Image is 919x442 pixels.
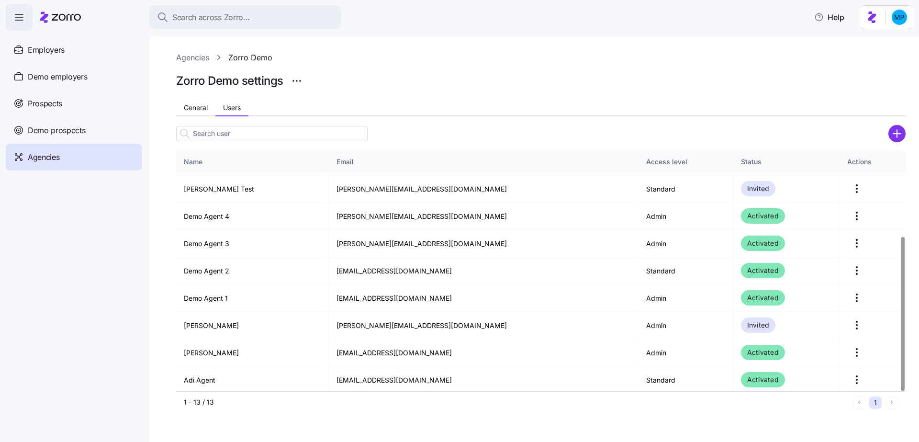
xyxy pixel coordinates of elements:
button: Help [807,8,852,27]
span: Agencies [28,151,59,163]
td: [PERSON_NAME][EMAIL_ADDRESS][DOMAIN_NAME] [329,203,639,230]
td: Standard [639,366,733,393]
div: Status [741,157,831,167]
span: Demo employers [28,71,88,83]
td: [PERSON_NAME] [176,312,329,339]
span: Employers [28,44,65,56]
span: Invited [747,319,770,331]
img: b954e4dfce0f5620b9225907d0f7229f [892,10,907,25]
td: [PERSON_NAME][EMAIL_ADDRESS][DOMAIN_NAME] [329,230,639,257]
td: [PERSON_NAME] [176,339,329,366]
span: Activated [747,374,779,385]
td: Admin [639,284,733,312]
a: Demo employers [6,63,142,90]
button: Search across Zorro... [149,6,341,29]
td: Admin [639,203,733,230]
a: Agencies [176,52,209,64]
svg: add icon [888,125,906,142]
td: Demo Agent 1 [176,284,329,312]
div: Access level [646,157,725,167]
span: Activated [747,292,779,304]
td: [PERSON_NAME][EMAIL_ADDRESS][DOMAIN_NAME] [329,312,639,339]
span: Activated [747,238,779,249]
td: Admin [639,339,733,366]
a: Employers [6,36,142,63]
span: Help [814,11,844,23]
td: [EMAIL_ADDRESS][DOMAIN_NAME] [329,339,639,366]
button: 1 [869,397,882,409]
td: [PERSON_NAME][EMAIL_ADDRESS][DOMAIN_NAME] [329,175,639,203]
span: Demo prospects [28,125,86,136]
div: Name [184,157,321,167]
td: [EMAIL_ADDRESS][DOMAIN_NAME] [329,366,639,393]
div: Actions [847,157,898,167]
td: Demo Agent 3 [176,230,329,257]
td: Demo Agent 4 [176,203,329,230]
td: Admin [639,230,733,257]
span: Search across Zorro... [172,11,250,23]
td: [PERSON_NAME] Test [176,175,329,203]
span: Activated [747,265,779,276]
div: Email [336,157,630,167]
a: Demo prospects [6,117,142,144]
span: Prospects [28,98,62,110]
span: Activated [747,210,779,222]
span: Activated [747,347,779,358]
td: Adi Agent [176,366,329,393]
td: [EMAIL_ADDRESS][DOMAIN_NAME] [329,284,639,312]
span: General [184,104,208,111]
button: Previous page [853,397,865,409]
a: Prospects [6,90,142,117]
a: Agencies [6,144,142,170]
td: Standard [639,175,733,203]
a: Zorro Demo [228,52,272,64]
td: Admin [639,312,733,339]
input: Search user [176,126,368,141]
div: 1 - 13 / 13 [184,397,849,407]
span: Users [223,104,241,111]
h1: Zorro Demo settings [176,73,283,88]
td: Standard [639,257,733,284]
button: Next page [885,397,898,409]
span: Invited [747,183,770,194]
td: [EMAIL_ADDRESS][DOMAIN_NAME] [329,257,639,284]
td: Demo Agent 2 [176,257,329,284]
